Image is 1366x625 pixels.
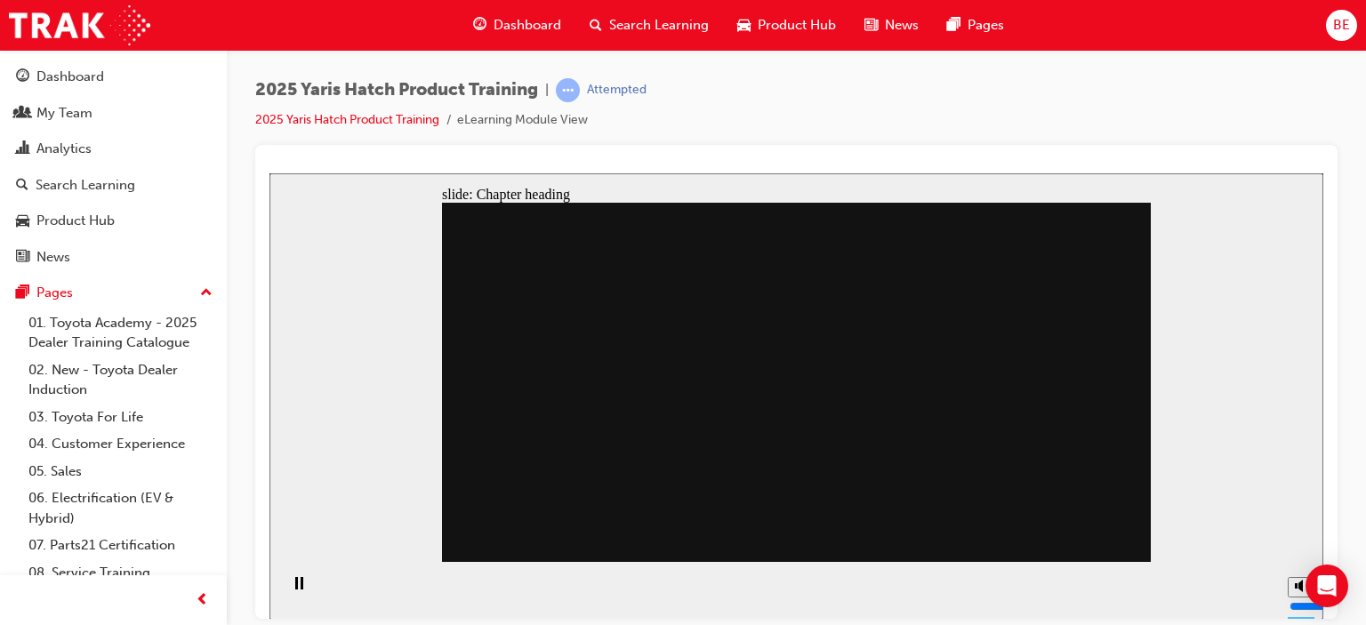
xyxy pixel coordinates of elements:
[36,175,135,196] div: Search Learning
[758,15,836,36] span: Product Hub
[16,213,29,229] span: car-icon
[575,7,723,44] a: search-iconSearch Learning
[723,7,850,44] a: car-iconProduct Hub
[36,283,73,303] div: Pages
[7,57,220,276] button: DashboardMy TeamAnalyticsSearch LearningProduct HubNews
[21,357,220,404] a: 02. New - Toyota Dealer Induction
[21,559,220,587] a: 08. Service Training
[850,7,933,44] a: news-iconNews
[494,15,561,36] span: Dashboard
[36,139,92,159] div: Analytics
[473,14,486,36] span: guage-icon
[7,97,220,130] a: My Team
[968,15,1004,36] span: Pages
[7,132,220,165] a: Analytics
[16,141,29,157] span: chart-icon
[200,282,213,305] span: up-icon
[556,78,580,102] span: learningRecordVerb_ATTEMPT-icon
[21,430,220,458] a: 04. Customer Experience
[21,309,220,357] a: 01. Toyota Academy - 2025 Dealer Training Catalogue
[255,80,538,100] span: 2025 Yaris Hatch Product Training
[36,211,115,231] div: Product Hub
[7,276,220,309] button: Pages
[545,80,549,100] span: |
[36,247,70,268] div: News
[737,14,751,36] span: car-icon
[9,403,39,433] button: Pause (Ctrl+Alt+P)
[21,532,220,559] a: 07. Parts21 Certification
[457,110,588,131] li: eLearning Module View
[21,458,220,485] a: 05. Sales
[21,404,220,431] a: 03. Toyota For Life
[16,285,29,301] span: pages-icon
[864,14,878,36] span: news-icon
[7,169,220,202] a: Search Learning
[255,112,439,127] a: 2025 Yaris Hatch Product Training
[885,15,919,36] span: News
[1326,10,1357,41] button: BE
[1333,15,1350,36] span: BE
[459,7,575,44] a: guage-iconDashboard
[16,106,29,122] span: people-icon
[36,67,104,87] div: Dashboard
[609,15,709,36] span: Search Learning
[7,204,220,237] a: Product Hub
[196,589,209,612] span: prev-icon
[590,14,602,36] span: search-icon
[933,7,1018,44] a: pages-iconPages
[16,178,28,194] span: search-icon
[7,241,220,274] a: News
[1306,565,1348,607] div: Open Intercom Messenger
[16,250,29,266] span: news-icon
[9,5,150,45] img: Trak
[21,485,220,532] a: 06. Electrification (EV & Hybrid)
[1009,389,1045,446] div: misc controls
[9,389,39,446] div: playback controls
[7,60,220,93] a: Dashboard
[1018,404,1047,424] button: Mute (Ctrl+Alt+M)
[1020,426,1135,440] input: volume
[16,69,29,85] span: guage-icon
[36,103,92,124] div: My Team
[947,14,960,36] span: pages-icon
[587,82,647,99] div: Attempted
